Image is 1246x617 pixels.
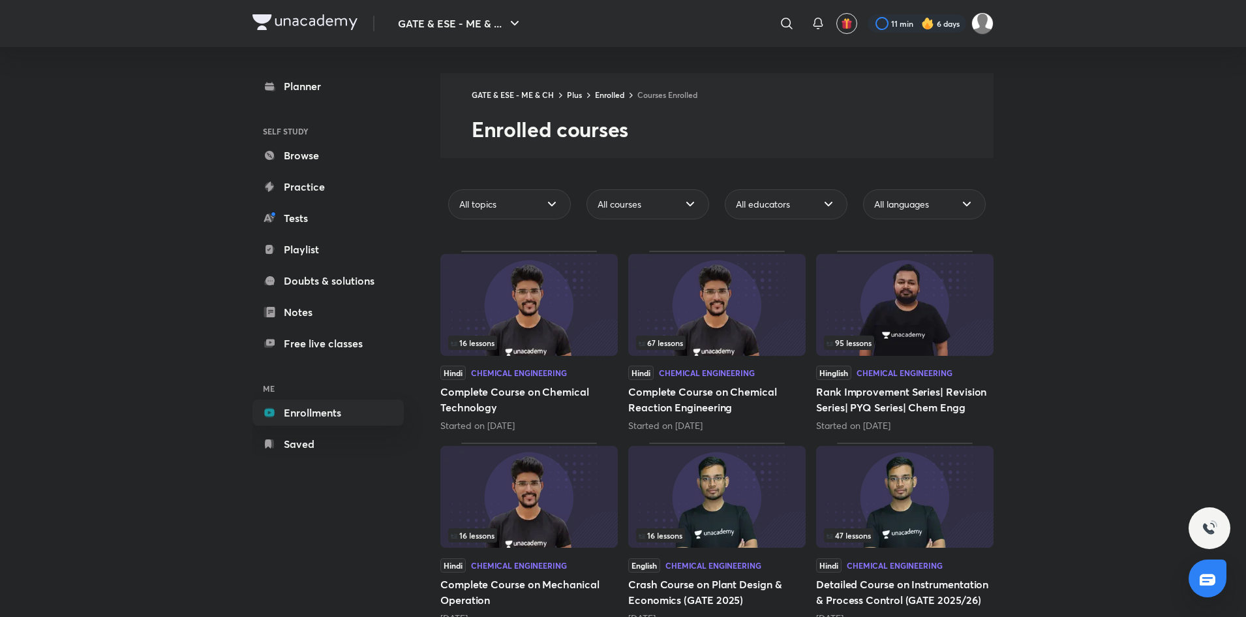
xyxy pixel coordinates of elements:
[628,558,660,573] span: English
[440,558,466,573] span: Hindi
[471,562,567,569] div: Chemical Engineering
[824,336,986,350] div: infocontainer
[827,531,871,539] span: 47 lessons
[628,384,806,415] h5: Complete Course on Chemical Reaction Engineering
[841,18,853,29] img: avatar
[816,384,994,415] h5: Rank Improvement Series| Revision Series| PYQ Series| Chem Engg
[636,528,798,543] div: infosection
[628,366,654,380] span: Hindi
[252,299,404,325] a: Notes
[252,268,404,294] a: Doubts & solutions
[824,336,986,350] div: left
[451,531,494,539] span: 16 lessons
[471,369,567,377] div: Chemical Engineering
[440,366,466,380] span: Hindi
[472,116,994,142] h2: Enrolled courses
[971,12,994,35] img: Prakhar Mishra
[636,336,798,350] div: infocontainer
[824,336,986,350] div: infosection
[440,254,618,356] img: Thumbnail
[816,419,994,432] div: Started on Nov 20
[252,120,404,142] h6: SELF STUDY
[824,528,986,543] div: infosection
[252,205,404,231] a: Tests
[252,142,404,168] a: Browse
[448,528,610,543] div: left
[252,400,404,426] a: Enrollments
[595,89,624,100] a: Enrolled
[874,198,929,211] span: All languages
[472,89,554,100] a: GATE & ESE - ME & CH
[816,251,994,432] div: Rank Improvement Series| Revision Series| PYQ Series| Chem Engg
[847,562,943,569] div: Chemical Engineering
[636,528,798,543] div: left
[639,531,682,539] span: 16 lessons
[816,558,842,573] span: Hindi
[440,577,618,608] h5: Complete Course on Mechanical Operation
[628,251,806,432] div: Complete Course on Chemical Reaction Engineering
[451,339,494,347] span: 16 lessons
[440,419,618,432] div: Started on Sep 30
[448,336,610,350] div: infosection
[857,369,952,377] div: Chemical Engineering
[440,446,618,548] img: Thumbnail
[836,13,857,34] button: avatar
[252,431,404,457] a: Saved
[636,336,798,350] div: left
[921,17,934,30] img: streak
[440,251,618,432] div: Complete Course on Chemical Technology
[827,339,872,347] span: 95 lessons
[598,198,641,211] span: All courses
[459,198,496,211] span: All topics
[628,254,806,356] img: Thumbnail
[448,336,610,350] div: left
[659,369,755,377] div: Chemical Engineering
[637,89,697,100] a: Courses Enrolled
[252,73,404,99] a: Planner
[440,384,618,415] h5: Complete Course on Chemical Technology
[252,14,357,30] img: Company Logo
[816,366,851,380] span: Hinglish
[736,198,790,211] span: All educators
[448,528,610,543] div: infosection
[252,377,404,400] h6: ME
[636,336,798,350] div: infosection
[1202,520,1217,536] img: ttu
[665,562,761,569] div: Chemical Engineering
[448,528,610,543] div: infocontainer
[567,89,582,100] a: Plus
[816,446,994,548] img: Thumbnail
[816,254,994,356] img: Thumbnail
[252,14,357,33] a: Company Logo
[252,236,404,262] a: Playlist
[824,528,986,543] div: left
[390,10,530,37] button: GATE & ESE - ME & ...
[636,528,798,543] div: infocontainer
[824,528,986,543] div: infocontainer
[252,330,404,356] a: Free live classes
[448,336,610,350] div: infocontainer
[252,174,404,200] a: Practice
[816,577,994,608] h5: Detailed Course on Instrumentation & Process Control (GATE 2025/26)
[628,577,806,608] h5: Crash Course on Plant Design & Economics (GATE 2025)
[639,339,683,347] span: 67 lessons
[628,446,806,548] img: Thumbnail
[628,419,806,432] div: Started on Aug 29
